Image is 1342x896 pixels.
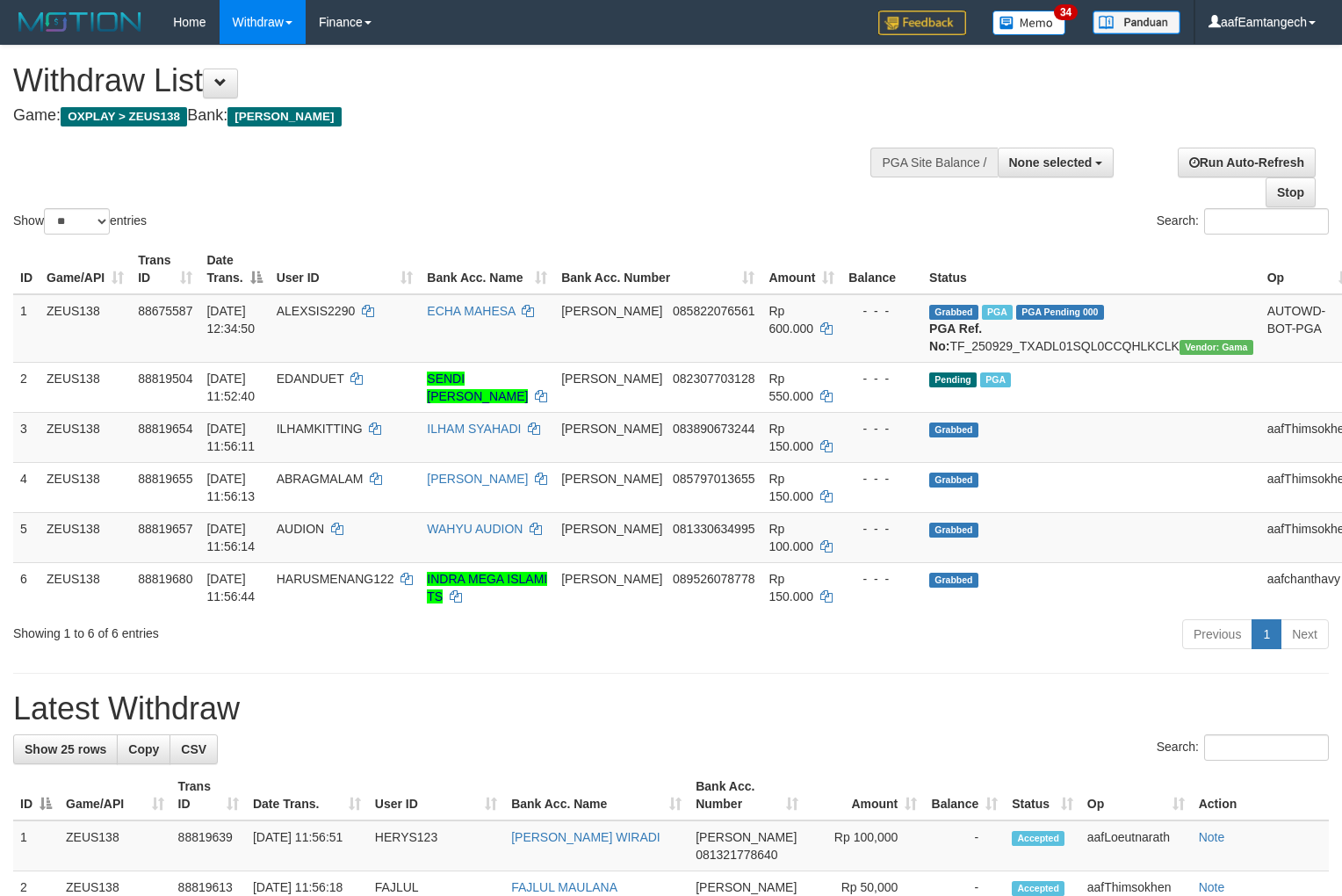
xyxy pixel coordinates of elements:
span: 34 [1054,4,1078,20]
td: ZEUS138 [40,362,131,412]
th: Date Trans.: activate to sort column ascending [246,770,368,820]
th: Bank Acc. Name: activate to sort column ascending [420,244,554,294]
span: [PERSON_NAME] [696,830,797,844]
span: [PERSON_NAME] [561,372,662,386]
span: ILHAMKITTING [277,422,363,436]
span: CSV [181,742,206,756]
span: [DATE] 11:56:14 [206,522,255,553]
td: 6 [13,562,40,612]
span: 88819657 [138,522,192,536]
th: Trans ID: activate to sort column ascending [131,244,199,294]
span: Vendor URL: https://trx31.1velocity.biz [1180,340,1253,355]
th: Trans ID: activate to sort column ascending [171,770,246,820]
span: HARUSMENANG122 [277,572,394,586]
span: ABRAGMALAM [277,472,364,486]
span: None selected [1009,155,1093,170]
td: aafLoeutnarath [1080,820,1192,871]
span: Grabbed [929,573,978,588]
a: 1 [1252,619,1281,649]
span: Grabbed [929,423,978,437]
th: ID [13,244,40,294]
span: Grabbed [929,473,978,488]
a: CSV [170,734,218,764]
td: 1 [13,294,40,363]
a: ECHA MAHESA [427,304,515,318]
a: INDRA MEGA ISLAMI TS [427,572,547,603]
span: Rp 150.000 [768,422,813,453]
div: - - - [848,370,915,387]
a: Run Auto-Refresh [1178,148,1316,177]
span: Pending [929,372,977,387]
div: Showing 1 to 6 of 6 entries [13,618,546,642]
h1: Withdraw List [13,63,877,98]
label: Show entries [13,208,147,235]
b: PGA Ref. No: [929,322,982,353]
td: - [924,820,1005,871]
a: Note [1199,830,1225,844]
select: Showentries [44,208,110,235]
span: [PERSON_NAME] [696,880,797,894]
span: [DATE] 11:56:13 [206,472,255,503]
span: Accepted [1012,831,1064,846]
th: Game/API: activate to sort column ascending [59,770,171,820]
td: HERYS123 [368,820,504,871]
a: [PERSON_NAME] WIRADI [511,830,660,844]
span: Rp 100.000 [768,522,813,553]
td: Rp 100,000 [805,820,924,871]
img: panduan.png [1093,11,1180,34]
td: [DATE] 11:56:51 [246,820,368,871]
span: Copy 083890673244 to clipboard [673,422,754,436]
span: OXPLAY > ZEUS138 [61,107,187,126]
td: ZEUS138 [40,462,131,512]
img: Button%20Memo.svg [992,11,1066,35]
span: [PERSON_NAME] [561,522,662,536]
span: Rp 600.000 [768,304,813,336]
label: Search: [1157,208,1329,235]
a: Previous [1182,619,1252,649]
th: Op: activate to sort column ascending [1080,770,1192,820]
span: Copy 085822076561 to clipboard [673,304,754,318]
a: Stop [1266,177,1316,207]
th: ID: activate to sort column descending [13,770,59,820]
span: [PERSON_NAME] [561,472,662,486]
th: Status: activate to sort column ascending [1005,770,1080,820]
div: - - - [848,302,915,320]
span: 88819654 [138,422,192,436]
td: ZEUS138 [59,820,171,871]
span: PGA Pending [1016,305,1104,320]
h4: Game: Bank: [13,107,877,125]
span: Accepted [1012,881,1064,896]
span: [DATE] 11:56:11 [206,422,255,453]
th: Status [922,244,1260,294]
h1: Latest Withdraw [13,691,1329,726]
td: 2 [13,362,40,412]
td: ZEUS138 [40,512,131,562]
td: 4 [13,462,40,512]
span: ALEXSIS2290 [277,304,356,318]
a: Note [1199,880,1225,894]
span: Copy 081330634995 to clipboard [673,522,754,536]
span: 88819504 [138,372,192,386]
th: Game/API: activate to sort column ascending [40,244,131,294]
span: Rp 550.000 [768,372,813,403]
span: Grabbed [929,523,978,538]
a: SENDI [PERSON_NAME] [427,372,528,403]
input: Search: [1204,208,1329,235]
th: User ID: activate to sort column ascending [270,244,421,294]
a: Show 25 rows [13,734,118,764]
div: - - - [848,570,915,588]
td: 88819639 [171,820,246,871]
span: Marked by aafpengsreynich [982,305,1013,320]
span: [PERSON_NAME] [227,107,341,126]
th: Balance [841,244,922,294]
span: 88819680 [138,572,192,586]
img: Feedback.jpg [878,11,966,35]
td: ZEUS138 [40,294,131,363]
span: Copy 081321778640 to clipboard [696,848,777,862]
button: None selected [998,148,1115,177]
th: Action [1192,770,1329,820]
span: Rp 150.000 [768,572,813,603]
div: PGA Site Balance / [870,148,997,177]
span: 88819655 [138,472,192,486]
a: ILHAM SYAHADI [427,422,521,436]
